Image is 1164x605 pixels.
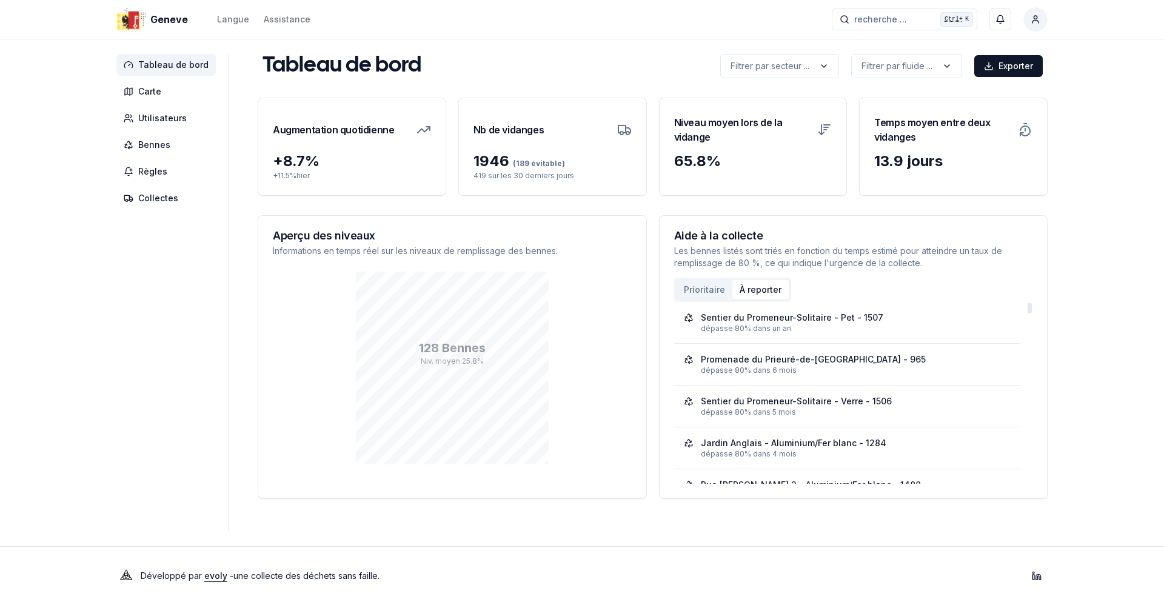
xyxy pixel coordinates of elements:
span: Tableau de bord [138,59,209,71]
div: Jardin Anglais - Aluminium/Fer blanc - 1284 [701,437,886,449]
div: Rue [PERSON_NAME] 2 - Aluminium/Fer blanc - 1488 [701,479,921,491]
span: (189 évitable) [509,159,565,168]
img: Geneve Logo [116,5,145,34]
div: 65.8 % [674,152,832,171]
h3: Aide à la collecte [674,230,1033,241]
div: Sentier du Promeneur-Solitaire - Pet - 1507 [701,312,883,324]
button: Langue [217,12,249,27]
a: Sentier du Promeneur-Solitaire - Pet - 1507dépasse 80% dans un an [684,312,1011,333]
a: Tableau de bord [116,54,221,76]
div: dépasse 80% dans 5 mois [701,407,1011,417]
a: evoly [204,570,227,581]
p: Développé par - une collecte des déchets sans faille . [141,567,380,584]
a: Règles [116,161,221,182]
h3: Temps moyen entre deux vidanges [874,113,1011,147]
span: Geneve [150,12,188,27]
button: Exporter [974,55,1043,77]
a: Bennes [116,134,221,156]
button: recherche ...Ctrl+K [832,8,977,30]
a: Rue [PERSON_NAME] 2 - Aluminium/Fer blanc - 1488 [684,479,1011,501]
a: Promenade du Prieuré-de-[GEOGRAPHIC_DATA] - 965dépasse 80% dans 6 mois [684,353,1011,375]
div: Sentier du Promeneur-Solitaire - Verre - 1506 [701,395,892,407]
div: dépasse 80% dans 4 mois [701,449,1011,459]
button: Prioritaire [677,280,732,299]
span: Carte [138,85,161,98]
p: + 11.5 % hier [273,171,431,181]
button: À reporter [732,280,789,299]
a: Sentier du Promeneur-Solitaire - Verre - 1506dépasse 80% dans 5 mois [684,395,1011,417]
p: Les bennes listés sont triés en fonction du temps estimé pour atteindre un taux de remplissage de... [674,245,1033,269]
span: Utilisateurs [138,112,187,124]
div: Promenade du Prieuré-de-[GEOGRAPHIC_DATA] - 965 [701,353,926,366]
span: Règles [138,165,167,178]
div: Langue [217,13,249,25]
h3: Niveau moyen lors de la vidange [674,113,811,147]
div: dépasse 80% dans un an [701,324,1011,333]
button: label [851,54,962,78]
a: Collectes [116,187,221,209]
h1: Tableau de bord [263,54,421,78]
img: Evoly Logo [116,566,136,586]
a: Geneve [116,12,193,27]
a: Carte [116,81,221,102]
h3: Nb de vidanges [473,113,544,147]
div: + 8.7 % [273,152,431,171]
button: label [720,54,839,78]
p: Filtrer par fluide ... [861,60,932,72]
h3: Aperçu des niveaux [273,230,632,241]
a: Assistance [264,12,310,27]
div: dépasse 80% dans 6 mois [701,366,1011,375]
a: Jardin Anglais - Aluminium/Fer blanc - 1284dépasse 80% dans 4 mois [684,437,1011,459]
h3: Augmentation quotidienne [273,113,394,147]
p: 419 sur les 30 derniers jours [473,171,632,181]
p: Filtrer par secteur ... [731,60,809,72]
a: Utilisateurs [116,107,221,129]
span: Bennes [138,139,170,151]
span: Collectes [138,192,178,204]
div: 1946 [473,152,632,171]
span: recherche ... [854,13,907,25]
div: 13.9 jours [874,152,1032,171]
p: Informations en temps réel sur les niveaux de remplissage des bennes. [273,245,632,257]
